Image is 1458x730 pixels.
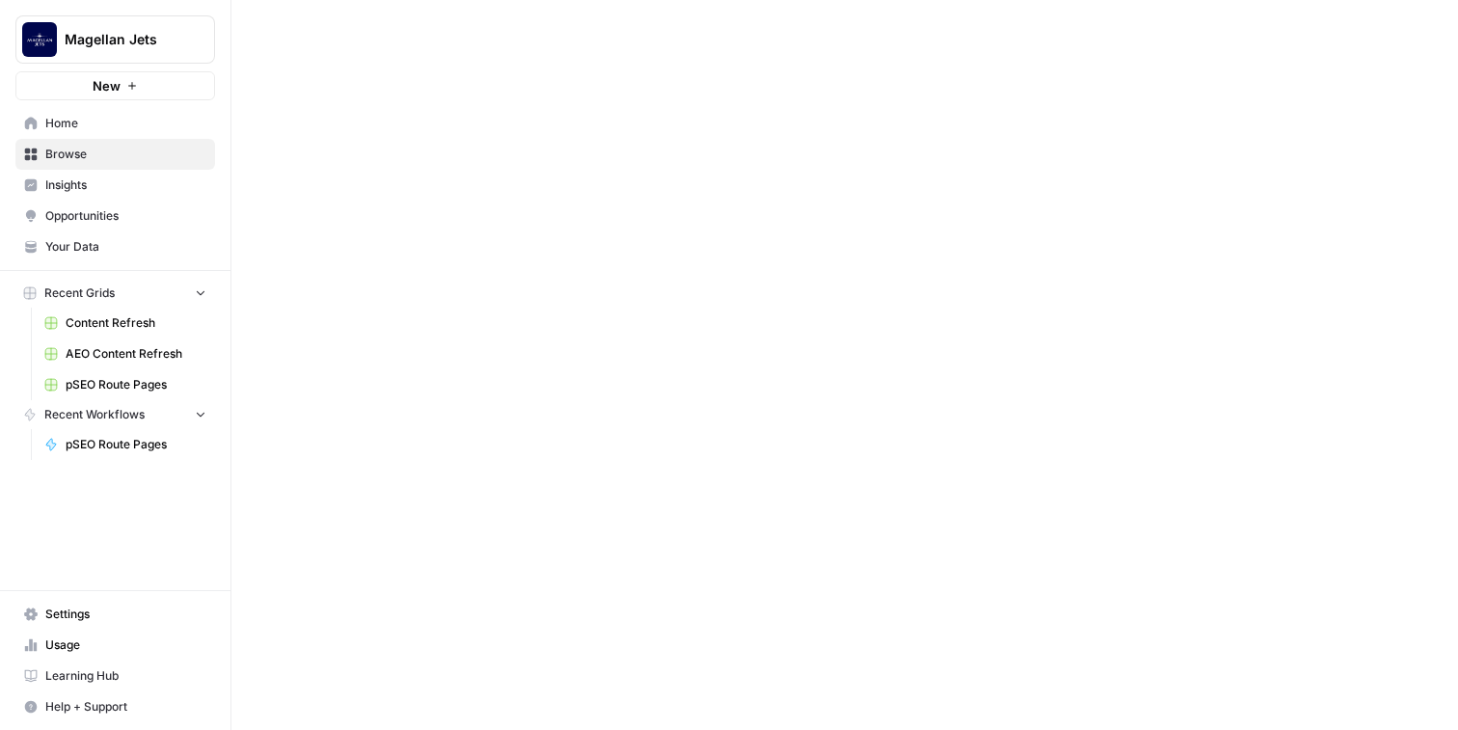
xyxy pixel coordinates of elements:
[93,76,121,95] span: New
[45,146,206,163] span: Browse
[36,308,215,338] a: Content Refresh
[45,115,206,132] span: Home
[15,231,215,262] a: Your Data
[22,22,57,57] img: Magellan Jets Logo
[15,139,215,170] a: Browse
[65,30,181,49] span: Magellan Jets
[15,15,215,64] button: Workspace: Magellan Jets
[45,176,206,194] span: Insights
[45,636,206,654] span: Usage
[15,599,215,630] a: Settings
[66,376,206,393] span: pSEO Route Pages
[15,71,215,100] button: New
[15,201,215,231] a: Opportunities
[15,170,215,201] a: Insights
[45,606,206,623] span: Settings
[66,314,206,332] span: Content Refresh
[45,667,206,685] span: Learning Hub
[66,436,206,453] span: pSEO Route Pages
[15,630,215,661] a: Usage
[66,345,206,363] span: AEO Content Refresh
[36,369,215,400] a: pSEO Route Pages
[15,691,215,722] button: Help + Support
[15,279,215,308] button: Recent Grids
[45,238,206,256] span: Your Data
[44,284,115,302] span: Recent Grids
[15,108,215,139] a: Home
[15,400,215,429] button: Recent Workflows
[45,207,206,225] span: Opportunities
[36,429,215,460] a: pSEO Route Pages
[44,406,145,423] span: Recent Workflows
[45,698,206,716] span: Help + Support
[15,661,215,691] a: Learning Hub
[36,338,215,369] a: AEO Content Refresh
